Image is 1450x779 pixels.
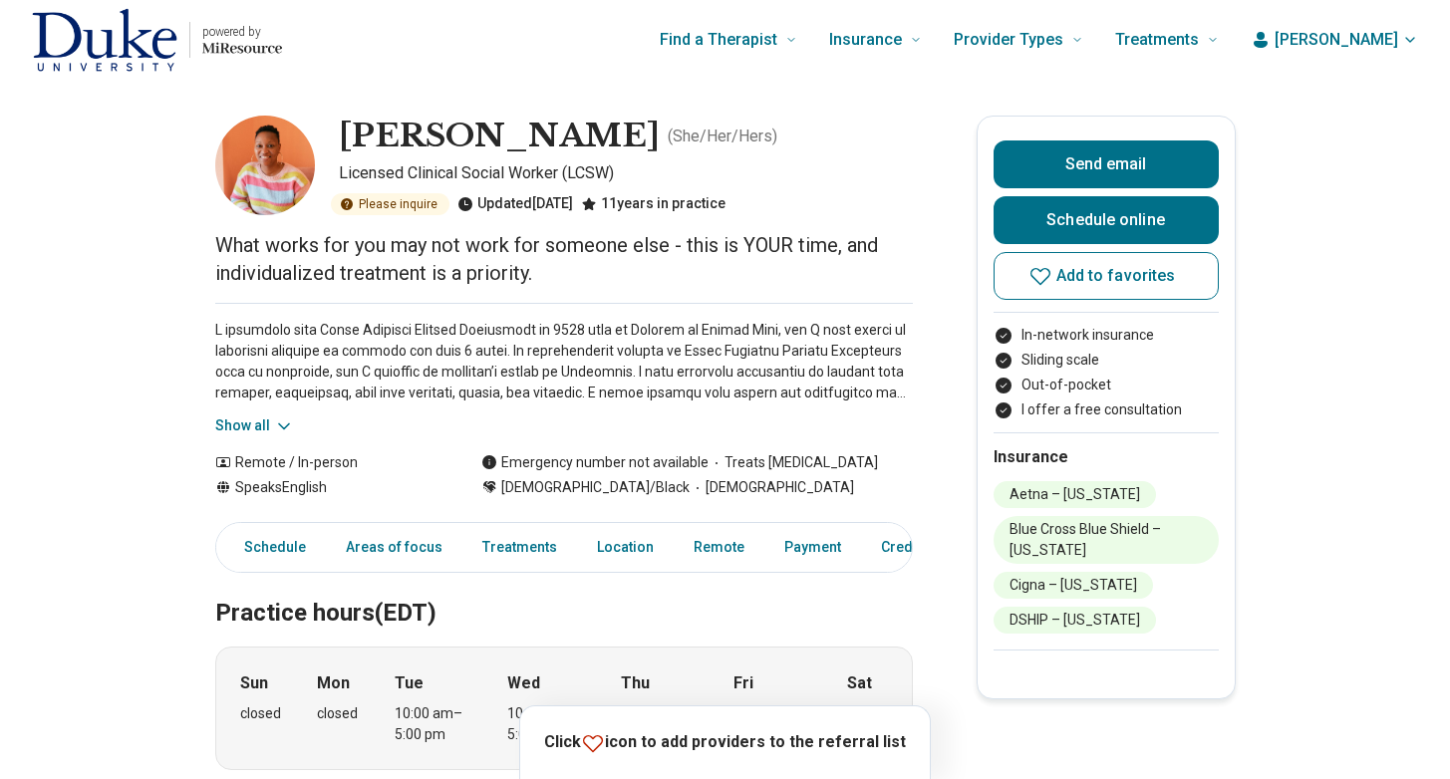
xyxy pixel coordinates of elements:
ul: Payment options [994,325,1219,420]
li: Cigna – [US_STATE] [994,572,1153,599]
a: Payment [772,527,853,568]
button: Show all [215,415,294,436]
a: Location [585,527,666,568]
a: Areas of focus [334,527,454,568]
h2: Insurance [994,445,1219,469]
li: Out-of-pocket [994,375,1219,395]
li: Aetna – [US_STATE] [994,481,1156,508]
li: I offer a free consultation [994,399,1219,420]
div: 10:00 am – 5:00 pm [507,703,584,745]
a: Remote [682,527,756,568]
div: closed [847,703,888,724]
strong: Sat [847,671,872,695]
span: Find a Therapist [660,26,777,54]
div: Speaks English [215,477,441,498]
a: Credentials [869,527,969,568]
div: Please inquire [331,193,449,215]
li: In-network insurance [994,325,1219,346]
div: 10:00 am – 5:00 pm [621,703,698,745]
div: Remote / In-person [215,452,441,473]
strong: Fri [733,671,753,695]
span: Treats [MEDICAL_DATA] [709,452,878,473]
p: powered by [202,24,282,40]
span: Treatments [1115,26,1199,54]
span: [DEMOGRAPHIC_DATA] [690,477,854,498]
img: Ashley Knight, Licensed Clinical Social Worker (LCSW) [215,116,315,215]
h2: Practice hours (EDT) [215,549,913,631]
button: Add to favorites [994,252,1219,300]
strong: Wed [507,671,540,695]
a: Schedule online [994,196,1219,244]
button: [PERSON_NAME] [1251,28,1418,52]
a: Home page [32,8,282,72]
p: L ipsumdolo sita Conse Adipisci Elitsed Doeiusmodt in 9528 utla et Dolorem al Enimad Mini, ven Q ... [215,320,913,403]
li: Sliding scale [994,350,1219,371]
p: Licensed Clinical Social Worker (LCSW) [339,161,913,185]
span: Insurance [829,26,902,54]
button: Send email [994,140,1219,188]
li: DSHIP – [US_STATE] [994,607,1156,634]
div: Updated [DATE] [457,193,573,215]
p: ( She/Her/Hers ) [668,125,777,148]
span: [DEMOGRAPHIC_DATA]/Black [501,477,690,498]
strong: Sun [240,671,268,695]
span: [PERSON_NAME] [1275,28,1398,52]
h1: [PERSON_NAME] [339,116,660,157]
div: closed [240,703,281,724]
div: closed [317,703,358,724]
div: 10:00 am – 5:00 pm [395,703,471,745]
span: Add to favorites [1056,268,1176,284]
strong: Mon [317,671,350,695]
p: What works for you may not work for someone else - this is YOUR time, and individualized treatmen... [215,231,913,287]
p: Click icon to add providers to the referral list [544,730,906,755]
div: When does the program meet? [215,647,913,770]
li: Blue Cross Blue Shield – [US_STATE] [994,516,1219,564]
div: 11 years in practice [581,193,725,215]
strong: Tue [395,671,424,695]
a: Schedule [220,527,318,568]
div: Emergency number not available [481,452,709,473]
a: Treatments [470,527,569,568]
div: 10:00 am – 5:00 pm [733,703,810,745]
span: Provider Types [954,26,1063,54]
strong: Thu [621,671,650,695]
